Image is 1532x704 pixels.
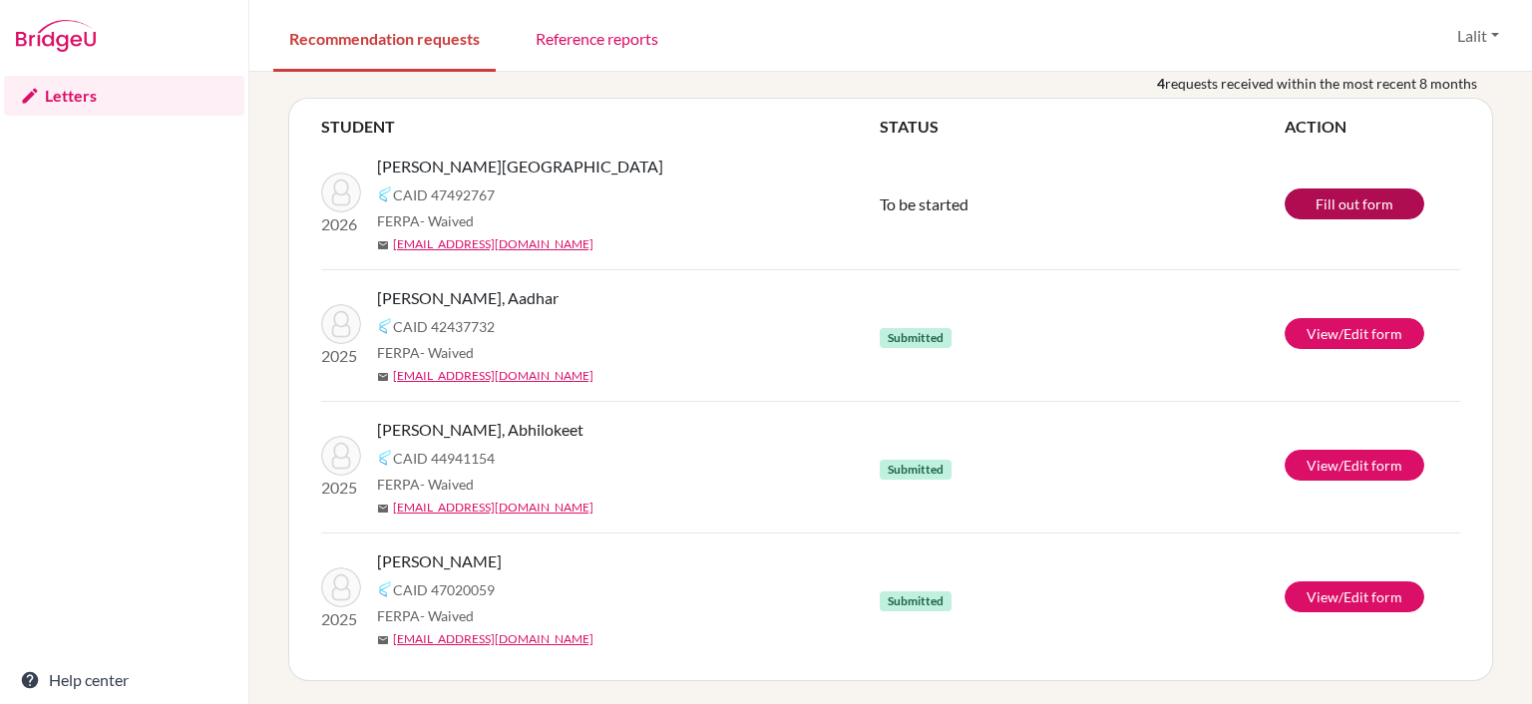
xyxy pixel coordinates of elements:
[377,342,474,363] span: FERPA
[520,3,674,72] a: Reference reports
[393,499,593,517] a: [EMAIL_ADDRESS][DOMAIN_NAME]
[420,212,474,229] span: - Waived
[321,173,361,212] img: Thapa, Rajiv
[1448,17,1508,55] button: Lalit
[393,630,593,648] a: [EMAIL_ADDRESS][DOMAIN_NAME]
[880,194,968,213] span: To be started
[321,567,361,607] img: Shrestha, Shringar
[393,235,593,253] a: [EMAIL_ADDRESS][DOMAIN_NAME]
[321,212,361,236] p: 2026
[880,328,952,348] span: Submitted
[420,607,474,624] span: - Waived
[393,316,495,337] span: CAID 42437732
[377,474,474,495] span: FERPA
[377,549,502,573] span: [PERSON_NAME]
[377,418,583,442] span: [PERSON_NAME], Abhilokeet
[321,607,361,631] p: 2025
[393,448,495,469] span: CAID 44941154
[377,186,393,202] img: Common App logo
[321,115,880,139] th: STUDENT
[377,634,389,646] span: mail
[377,371,389,383] span: mail
[321,304,361,344] img: Bhattarai, Aadhar
[393,579,495,600] span: CAID 47020059
[321,436,361,476] img: Sherchan, Abhilokeet
[1285,115,1460,139] th: ACTION
[377,450,393,466] img: Common App logo
[880,460,952,480] span: Submitted
[4,660,244,700] a: Help center
[393,367,593,385] a: [EMAIL_ADDRESS][DOMAIN_NAME]
[16,20,96,52] img: Bridge-U
[1285,581,1424,612] a: View/Edit form
[1285,188,1424,219] a: Fill out form
[1285,318,1424,349] a: View/Edit form
[393,184,495,205] span: CAID 47492767
[377,605,474,626] span: FERPA
[1285,450,1424,481] a: View/Edit form
[420,344,474,361] span: - Waived
[377,503,389,515] span: mail
[377,318,393,334] img: Common App logo
[377,210,474,231] span: FERPA
[880,115,1285,139] th: STATUS
[273,3,496,72] a: Recommendation requests
[321,476,361,500] p: 2025
[1165,73,1477,94] span: requests received within the most recent 8 months
[321,344,361,368] p: 2025
[377,239,389,251] span: mail
[377,581,393,597] img: Common App logo
[420,476,474,493] span: - Waived
[4,76,244,116] a: Letters
[880,591,952,611] span: Submitted
[377,155,663,178] span: [PERSON_NAME][GEOGRAPHIC_DATA]
[1157,73,1165,94] b: 4
[377,286,559,310] span: [PERSON_NAME], Aadhar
